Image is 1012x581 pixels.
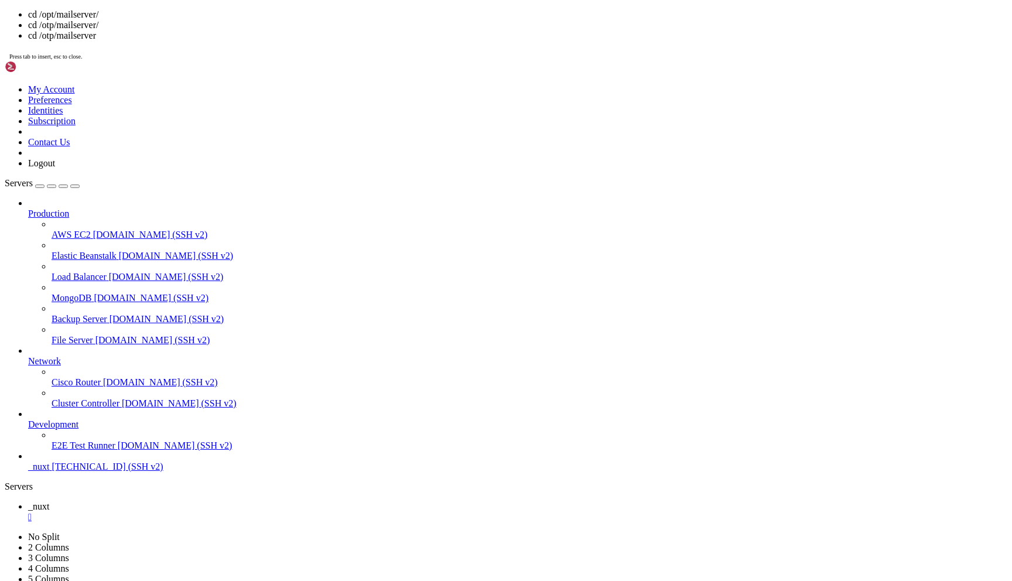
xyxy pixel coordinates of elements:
x-row: Learn more about enabling ESM Apps service at [URL][DOMAIN_NAME] [5,228,859,238]
span: Elastic Beanstalk [52,251,117,261]
li: Cisco Router [DOMAIN_NAME] (SSH v2) [52,367,1007,388]
li: Load Balancer [DOMAIN_NAME] (SSH v2) [52,261,1007,282]
span: File Server [52,335,93,345]
a: Servers [5,178,80,188]
li: Cluster Controller [DOMAIN_NAME] (SSH v2) [52,388,1007,409]
li: MongoDB [DOMAIN_NAME] (SSH v2) [52,282,1007,303]
a: Network [28,356,1007,367]
span: Cisco Router [52,377,101,387]
x-row: Swap usage: 0% [5,112,859,122]
li: _nuxt [TECHNICAL_ID] (SSH v2) [28,451,1007,472]
a: Cisco Router [DOMAIN_NAME] (SSH v2) [52,377,1007,388]
span: Press tab to insert, esc to close. [9,53,82,60]
a: Production [28,209,1007,219]
x-row: * Strictly confined Kubernetes makes edge and IoT secure. Learn how MicroK8s [5,131,859,141]
x-row: Run 'do-release-upgrade' to upgrade to it. [5,258,859,268]
span: [DOMAIN_NAME] (SSH v2) [95,335,210,345]
x-row: Welcome to Ubuntu 22.04.5 LTS (GNU/Linux 5.15.0-144-generic x86_64) [5,5,859,15]
li: File Server [DOMAIN_NAME] (SSH v2) [52,324,1007,346]
span: [DOMAIN_NAME] (SSH v2) [94,293,208,303]
span: Servers [5,178,33,188]
span: [DOMAIN_NAME] (SSH v2) [93,230,208,240]
span: [TECHNICAL_ID] (SSH v2) [52,462,163,471]
span: [DOMAIN_NAME] (SSH v2) [118,440,233,450]
span: Load Balancer [52,272,107,282]
x-row: System load: 0.01 Processes: 106 [5,83,859,93]
span: Network [28,356,61,366]
x-row: Last login: [DATE] from [TECHNICAL_ID] [5,297,859,307]
div: Servers [5,481,1007,492]
a: 3 Columns [28,553,69,563]
x-row: * Support: [URL][DOMAIN_NAME] [5,44,859,54]
x-row: * Management: [URL][DOMAIN_NAME] [5,34,859,44]
span: [DOMAIN_NAME] (SSH v2) [122,398,237,408]
x-row: *** System restart required *** [5,287,859,297]
li: Network [28,346,1007,409]
span: Development [28,419,78,429]
a: My Account [28,84,75,94]
x-row: * Documentation: [URL][DOMAIN_NAME] [5,24,859,34]
span: AWS EC2 [52,230,91,240]
a: Identities [28,105,63,115]
div: (16, 31) [84,307,88,317]
li: Development [28,409,1007,451]
span: _nuxt [28,462,49,471]
a: File Server [DOMAIN_NAME] (SSH v2) [52,335,1007,346]
span: Cluster Controller [52,398,119,408]
x-row: Memory usage: 33% IPv4 address for eth0: [TECHNICAL_ID] [5,102,859,112]
x-row: System information as of [DATE] [5,63,859,73]
span: Production [28,209,69,218]
li: AWS EC2 [DOMAIN_NAME] (SSH v2) [52,219,1007,240]
a: No Split [28,532,60,542]
li: E2E Test Runner [DOMAIN_NAME] (SSH v2) [52,430,1007,451]
a: Load Balancer [DOMAIN_NAME] (SSH v2) [52,272,1007,282]
a: Development [28,419,1007,430]
span: [DOMAIN_NAME] (SSH v2) [103,377,218,387]
a: Preferences [28,95,72,105]
img: Shellngn [5,61,72,73]
a: Logout [28,158,55,168]
a: Cluster Controller [DOMAIN_NAME] (SSH v2) [52,398,1007,409]
li: cd /otp/mailserver/ [28,20,1007,30]
a: Backup Server [DOMAIN_NAME] (SSH v2) [52,314,1007,324]
a: Elastic Beanstalk [DOMAIN_NAME] (SSH v2) [52,251,1007,261]
li: cd /opt/mailserver/ [28,9,1007,20]
a: 4 Columns [28,563,69,573]
span: [DOMAIN_NAME] (SSH v2) [109,272,224,282]
li: Backup Server [DOMAIN_NAME] (SSH v2) [52,303,1007,324]
a: 2 Columns [28,542,69,552]
a:  [28,512,1007,522]
x-row: [URL][DOMAIN_NAME] [5,160,859,170]
a: AWS EC2 [DOMAIN_NAME] (SSH v2) [52,230,1007,240]
x-row: Expanded Security Maintenance for Applications is not enabled. [5,180,859,190]
a: Contact Us [28,137,70,147]
x-row: root@mail:~# cd [5,306,859,316]
x-row: Usage of /: 26.5% of 19.20GB Users logged in: 0 [5,93,859,102]
a: _nuxt [28,501,1007,522]
x-row: just raised the bar for easy, resilient and secure K8s cluster deployment. [5,141,859,151]
li: Elastic Beanstalk [DOMAIN_NAME] (SSH v2) [52,240,1007,261]
a: Subscription [28,116,76,126]
span: [DOMAIN_NAME] (SSH v2) [110,314,224,324]
span: [DOMAIN_NAME] (SSH v2) [119,251,234,261]
x-row: New release '24.04.3 LTS' available. [5,248,859,258]
span: MongoDB [52,293,91,303]
a: _nuxt [TECHNICAL_ID] (SSH v2) [28,462,1007,472]
span: _nuxt [28,501,49,511]
x-row: 1 additional security update can be applied with ESM Apps. [5,219,859,229]
a: MongoDB [DOMAIN_NAME] (SSH v2) [52,293,1007,303]
li: Production [28,198,1007,346]
x-row: 0 updates can be applied immediately. [5,200,859,210]
span: E2E Test Runner [52,440,115,450]
a: E2E Test Runner [DOMAIN_NAME] (SSH v2) [52,440,1007,451]
span: Backup Server [52,314,107,324]
li: cd /otp/mailserver [28,30,1007,41]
